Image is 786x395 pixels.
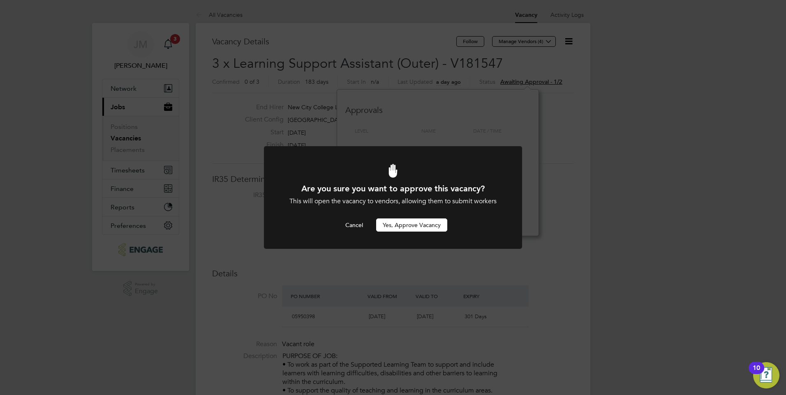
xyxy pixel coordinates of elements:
div: 10 [753,368,760,379]
button: Cancel [339,218,370,232]
h1: Are you sure you want to approve this vacancy? [286,183,500,194]
button: Open Resource Center, 10 new notifications [753,362,779,388]
button: Yes, Approve Vacancy [376,218,447,232]
span: This will open the vacancy to vendors, allowing them to submit workers [289,197,497,205]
